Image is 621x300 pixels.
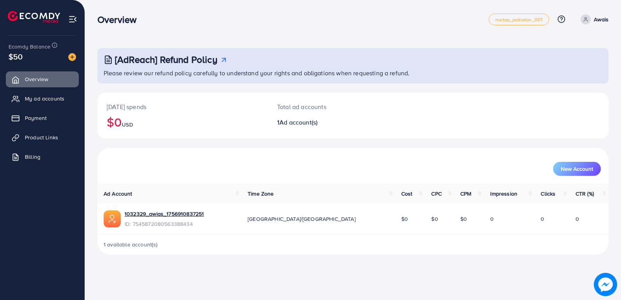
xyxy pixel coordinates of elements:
span: Overview [25,75,48,83]
h2: 1 [277,119,386,126]
span: Cost [401,190,413,198]
h3: [AdReach] Refund Policy [115,54,217,65]
span: Billing [25,153,40,161]
img: logo [8,11,60,23]
span: Clicks [541,190,555,198]
p: Total ad accounts [277,102,386,111]
span: USD [122,121,133,128]
p: [DATE] spends [107,102,258,111]
button: New Account [553,162,601,176]
span: 0 [576,215,579,223]
span: CPM [460,190,471,198]
p: Please review our refund policy carefully to understand your rights and obligations when requesti... [104,68,604,78]
span: Product Links [25,134,58,141]
span: 0 [541,215,544,223]
span: metap_pakistan_001 [495,17,543,22]
a: Awais [578,14,609,24]
span: Time Zone [248,190,274,198]
span: Ad account(s) [279,118,317,127]
span: [GEOGRAPHIC_DATA]/[GEOGRAPHIC_DATA] [248,215,356,223]
a: Product Links [6,130,79,145]
a: Overview [6,71,79,87]
img: menu [68,15,77,24]
a: Payment [6,110,79,126]
p: Awais [594,15,609,24]
span: Payment [25,114,47,122]
a: 1032329_awias_1756910837251 [125,210,204,218]
a: My ad accounts [6,91,79,106]
span: ID: 7545872080563388434 [125,220,204,228]
span: New Account [561,166,593,172]
img: image [594,273,617,296]
span: Ecomdy Balance [9,43,50,50]
span: $0 [401,215,408,223]
span: CTR (%) [576,190,594,198]
span: $50 [9,51,23,62]
span: Impression [490,190,517,198]
span: CPC [431,190,441,198]
span: Ad Account [104,190,132,198]
span: $0 [431,215,438,223]
a: metap_pakistan_001 [489,14,549,25]
span: 0 [490,215,494,223]
h2: $0 [107,114,258,129]
a: Billing [6,149,79,165]
img: image [68,53,76,61]
span: My ad accounts [25,95,64,102]
img: ic-ads-acc.e4c84228.svg [104,210,121,227]
h3: Overview [97,14,143,25]
span: $0 [460,215,467,223]
span: 1 available account(s) [104,241,158,248]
